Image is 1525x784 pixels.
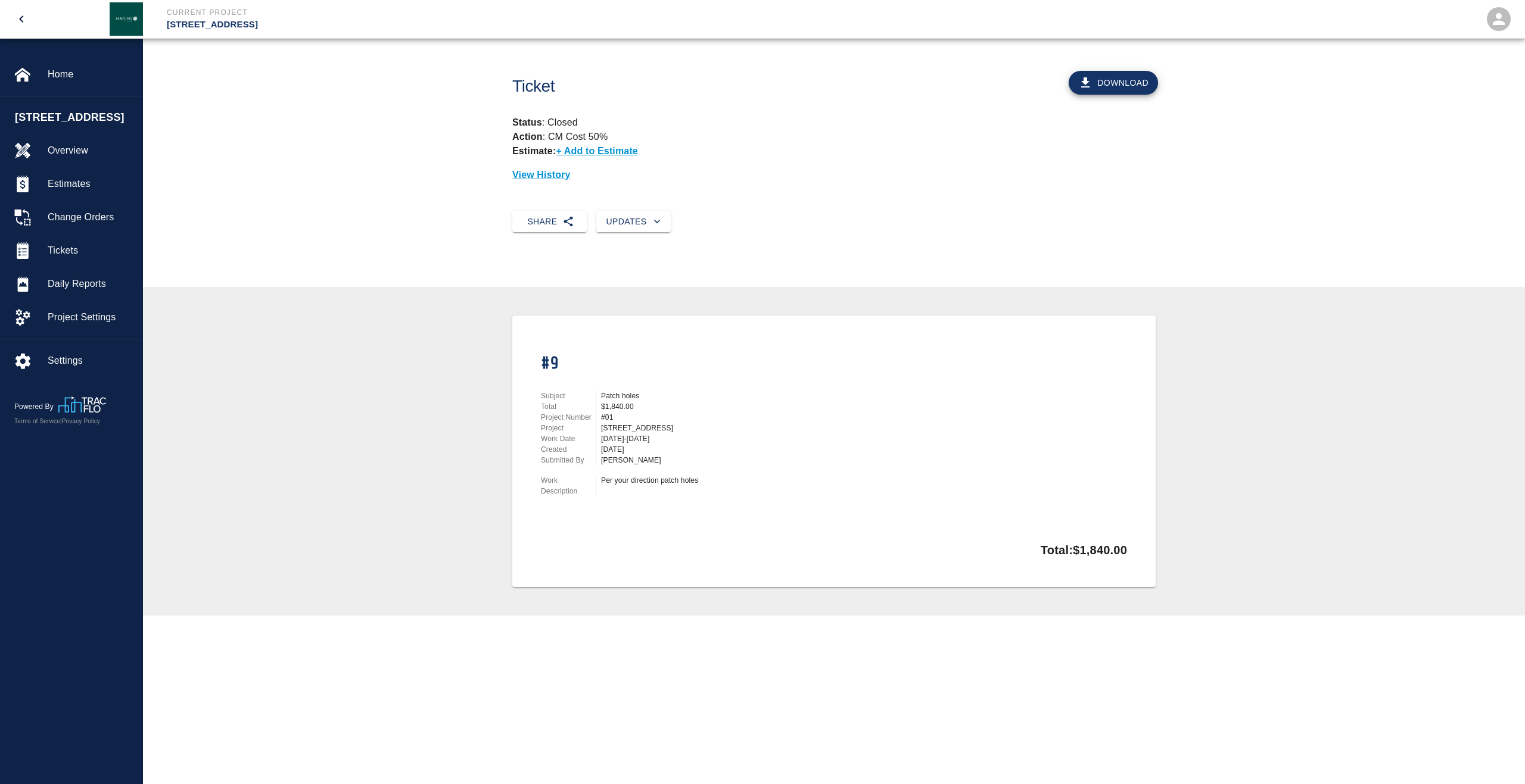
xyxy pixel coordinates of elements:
[48,143,133,158] span: Overview
[512,132,608,142] p: : CM Cost 50%
[601,401,927,412] div: $1,840.00
[601,475,927,486] div: Per your direction patch holes
[541,354,927,373] h1: #9
[601,423,927,433] div: [STREET_ADDRESS]
[541,433,596,444] p: Work Date
[541,412,596,423] p: Project Number
[541,391,596,401] p: Subject
[601,444,927,455] div: [DATE]
[14,418,60,424] a: Terms of Service
[541,423,596,433] p: Project
[601,412,927,423] div: #01
[541,401,596,412] p: Total
[512,132,543,142] strong: Action
[110,2,143,36] img: Janeiro Inc
[48,277,133,291] span: Daily Reports
[7,5,36,33] button: open drawer
[58,396,106,413] img: TracFlo
[541,444,596,455] p: Created
[1465,727,1525,784] iframe: Chat Widget
[541,475,596,496] p: Work Description
[596,211,671,233] button: Updates
[60,418,62,424] span: |
[512,115,1156,130] p: : Closed
[601,391,927,401] div: Patch holes
[512,168,1156,182] p: View History
[15,110,136,126] span: [STREET_ADDRESS]
[512,77,883,96] h1: Ticket
[541,455,596,466] p: Submitted By
[48,354,133,368] span: Settings
[62,418,100,424] a: Privacy Policy
[48,67,133,82] span: Home
[1069,71,1158,95] button: Download
[601,455,927,466] div: [PERSON_NAME]
[512,211,587,233] button: Share
[14,401,58,412] p: Powered By
[1041,536,1127,559] p: Total: $1,840.00
[167,7,827,18] p: Current Project
[48,310,133,324] span: Project Settings
[512,117,542,127] strong: Status
[48,210,133,224] span: Change Orders
[512,146,556,156] strong: Estimate:
[556,146,638,156] p: + Add to Estimate
[601,433,927,444] div: [DATE]-[DATE]
[167,18,827,32] p: [STREET_ADDRESS]
[48,177,133,191] span: Estimates
[48,243,133,258] span: Tickets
